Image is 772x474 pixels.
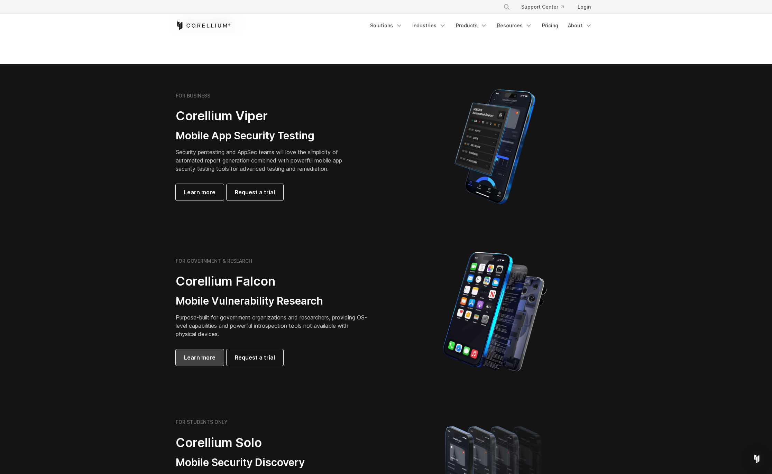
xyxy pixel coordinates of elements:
a: Pricing [538,19,562,32]
h3: Mobile Security Discovery [176,456,369,469]
span: Learn more [184,353,215,362]
span: Request a trial [235,188,275,196]
h6: FOR GOVERNMENT & RESEARCH [176,258,252,264]
span: Request a trial [235,353,275,362]
h2: Corellium Viper [176,108,353,124]
h6: FOR BUSINESS [176,93,210,99]
a: Learn more [176,184,224,201]
h6: FOR STUDENTS ONLY [176,419,228,425]
h2: Corellium Falcon [176,273,369,289]
a: Resources [493,19,536,32]
a: Corellium Home [176,21,231,30]
span: Learn more [184,188,215,196]
a: About [564,19,596,32]
h3: Mobile Vulnerability Research [176,295,369,308]
a: Login [572,1,596,13]
a: Learn more [176,349,224,366]
img: Corellium MATRIX automated report on iPhone showing app vulnerability test results across securit... [443,86,547,207]
a: Solutions [366,19,407,32]
img: iPhone model separated into the mechanics used to build the physical device. [443,251,547,372]
div: Navigation Menu [495,1,596,13]
div: Navigation Menu [366,19,596,32]
p: Purpose-built for government organizations and researchers, providing OS-level capabilities and p... [176,313,369,338]
a: Support Center [516,1,569,13]
a: Industries [408,19,450,32]
a: Request a trial [227,349,283,366]
button: Search [500,1,513,13]
div: Open Intercom Messenger [748,450,765,467]
a: Request a trial [227,184,283,201]
h2: Corellium Solo [176,435,369,450]
p: Security pentesting and AppSec teams will love the simplicity of automated report generation comb... [176,148,353,173]
h3: Mobile App Security Testing [176,129,353,142]
a: Products [452,19,491,32]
